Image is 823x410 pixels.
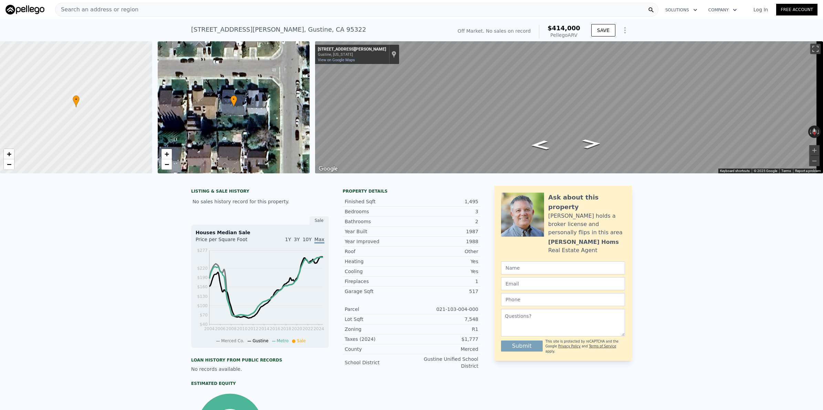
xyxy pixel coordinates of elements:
div: Bathrooms [345,218,412,225]
button: Rotate clockwise [817,126,821,138]
div: This site is protected by reCAPTCHA and the Google and apply. [545,339,625,354]
img: Pellego [6,5,44,14]
tspan: $70 [200,313,208,317]
span: 3Y [294,237,300,242]
a: Show location on map [392,51,396,58]
a: Zoom out [162,159,172,170]
div: Lot Sqft [345,316,412,323]
path: Go West, Lee Ave [574,137,608,151]
tspan: 2008 [226,326,237,331]
div: Sale [310,216,329,225]
div: 1 [412,278,478,285]
div: Yes [412,258,478,265]
input: Email [501,277,625,290]
span: • [73,96,80,102]
a: Terms of Service [589,344,616,348]
div: Property details [343,188,480,194]
div: Street View [315,41,823,173]
div: 3 [412,208,478,215]
div: Year Improved [345,238,412,245]
div: • [73,95,80,107]
span: − [164,160,169,169]
div: Cooling [345,268,412,275]
div: Yes [412,268,478,275]
div: $1,777 [412,336,478,343]
a: Zoom in [4,149,14,159]
a: Privacy Policy [558,344,581,348]
div: 1,495 [412,198,478,205]
img: Google [317,164,340,173]
a: Report a problem [795,169,821,173]
span: Max [314,237,324,244]
span: Search an address or region [55,6,138,14]
div: Year Built [345,228,412,235]
span: 10Y [303,237,312,242]
a: Free Account [776,4,817,15]
div: Pellego ARV [548,32,580,39]
div: • [230,95,237,107]
div: Parcel [345,306,412,313]
input: Name [501,261,625,274]
a: Zoom out [4,159,14,170]
div: 1988 [412,238,478,245]
span: Gustine [252,338,268,343]
span: • [230,96,237,102]
tspan: $40 [200,322,208,327]
button: Show Options [618,23,632,37]
div: Garage Sqft [345,288,412,295]
div: Bedrooms [345,208,412,215]
span: + [7,150,11,158]
a: Terms (opens in new tab) [781,169,791,173]
div: LISTING & SALE HISTORY [191,188,329,195]
path: Go East, Lee Ave [523,138,557,152]
div: School District [345,359,412,366]
div: [STREET_ADDRESS][PERSON_NAME] , Gustine , CA 95322 [191,25,366,34]
button: Keyboard shortcuts [720,169,750,173]
div: No sales history record for this property. [191,195,329,208]
div: Other [412,248,478,255]
tspan: $277 [197,248,208,253]
div: Fireplaces [345,278,412,285]
tspan: 2022 [303,326,313,331]
tspan: $160 [197,285,208,290]
tspan: 2006 [215,326,226,331]
a: Log In [745,6,776,13]
div: Price per Square Foot [196,236,260,247]
div: 517 [412,288,478,295]
div: R1 [412,326,478,333]
div: County [345,346,412,353]
tspan: 2010 [237,326,248,331]
tspan: 2020 [292,326,302,331]
div: 021-103-004-000 [412,306,478,313]
div: No records available. [191,366,329,373]
button: Toggle fullscreen view [810,44,821,54]
div: Off Market. No sales on record [458,28,531,34]
span: $414,000 [548,24,580,32]
span: − [7,160,11,169]
div: Heating [345,258,412,265]
span: 1Y [285,237,291,242]
div: Ask about this property [548,193,625,212]
span: Metro [277,338,289,343]
div: 2 [412,218,478,225]
div: [PERSON_NAME] holds a broker license and personally flips in this area [548,212,625,237]
tspan: 2018 [281,326,291,331]
a: View on Google Maps [318,58,355,62]
div: 7,548 [412,316,478,323]
tspan: 2004 [204,326,215,331]
span: Sale [297,338,306,343]
input: Phone [501,293,625,306]
button: Submit [501,341,543,352]
tspan: 2024 [314,326,324,331]
button: SAVE [591,24,615,36]
button: Reset the view [811,125,817,138]
div: Merced [412,346,478,353]
div: [PERSON_NAME] Homs [548,238,619,246]
span: © 2025 Google [754,169,777,173]
button: Zoom in [809,145,820,155]
div: Gustine, [US_STATE] [318,52,386,57]
div: Map [315,41,823,173]
button: Company [703,4,742,16]
div: Finished Sqft [345,198,412,205]
div: Real Estate Agent [548,246,597,255]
